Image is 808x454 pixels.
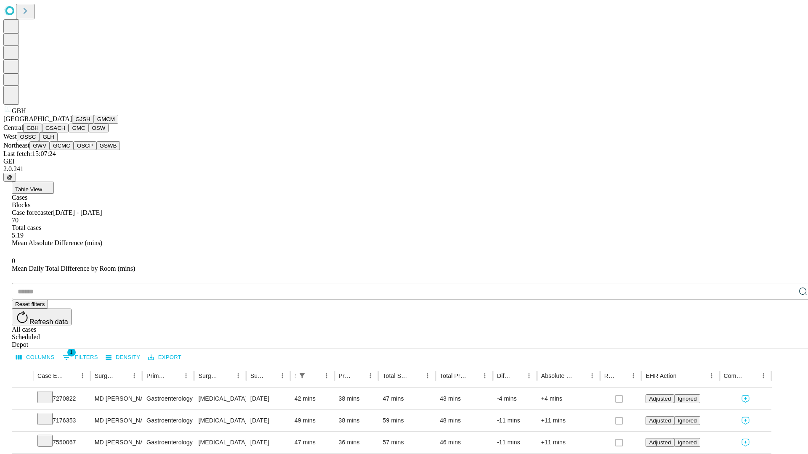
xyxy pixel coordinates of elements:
[23,124,42,132] button: GBH
[146,351,183,364] button: Export
[12,224,41,231] span: Total cases
[649,439,671,446] span: Adjusted
[37,388,86,409] div: 7270822
[757,370,769,382] button: Menu
[104,351,143,364] button: Density
[586,370,598,382] button: Menu
[339,388,375,409] div: 38 mins
[77,370,88,382] button: Menu
[574,370,586,382] button: Sort
[497,410,533,431] div: -11 mins
[523,370,535,382] button: Menu
[353,370,364,382] button: Sort
[3,115,72,122] span: [GEOGRAPHIC_DATA]
[128,370,140,382] button: Menu
[146,410,190,431] div: Gastroenterology
[42,124,69,132] button: GSACH
[15,301,45,307] span: Reset filters
[14,351,57,364] button: Select columns
[339,372,352,379] div: Predicted In Room Duration
[296,370,308,382] button: Show filters
[3,173,16,182] button: @
[497,388,533,409] div: -4 mins
[383,432,431,453] div: 57 mins
[17,132,40,141] button: OSSC
[497,372,510,379] div: Difference
[541,410,596,431] div: +11 mins
[541,388,596,409] div: +4 mins
[724,372,745,379] div: Comments
[53,209,102,216] span: [DATE] - [DATE]
[440,410,489,431] div: 48 mins
[276,370,288,382] button: Menu
[221,370,232,382] button: Sort
[198,410,242,431] div: [MEDICAL_DATA] FLEXIBLE PROXIMAL DIAGNOSTIC
[541,432,596,453] div: +11 mins
[37,372,64,379] div: Case Epic Id
[250,432,286,453] div: [DATE]
[3,158,805,165] div: GEI
[12,309,72,325] button: Refresh data
[250,410,286,431] div: [DATE]
[180,370,192,382] button: Menu
[646,438,674,447] button: Adjusted
[646,372,676,379] div: EHR Action
[198,388,242,409] div: [MEDICAL_DATA] FLEXIBLE WITH [MEDICAL_DATA]
[250,388,286,409] div: [DATE]
[467,370,479,382] button: Sort
[440,372,466,379] div: Total Predicted Duration
[678,417,696,424] span: Ignored
[117,370,128,382] button: Sort
[146,372,167,379] div: Primary Service
[146,388,190,409] div: Gastroenterology
[232,370,244,382] button: Menu
[649,396,671,402] span: Adjusted
[295,388,330,409] div: 42 mins
[16,392,29,406] button: Expand
[50,141,74,150] button: GCMC
[541,372,574,379] div: Absolute Difference
[12,216,19,224] span: 70
[3,124,23,131] span: Central
[746,370,757,382] button: Sort
[12,209,53,216] span: Case forecaster
[646,394,674,403] button: Adjusted
[604,372,615,379] div: Resolved in EHR
[65,370,77,382] button: Sort
[678,439,696,446] span: Ignored
[479,370,491,382] button: Menu
[94,115,118,124] button: GMCM
[674,394,700,403] button: Ignored
[95,410,138,431] div: MD [PERSON_NAME] [PERSON_NAME] Md
[29,318,68,325] span: Refresh data
[309,370,321,382] button: Sort
[250,372,264,379] div: Surgery Date
[16,414,29,428] button: Expand
[627,370,639,382] button: Menu
[12,265,135,272] span: Mean Daily Total Difference by Room (mins)
[511,370,523,382] button: Sort
[89,124,109,132] button: OSW
[422,370,433,382] button: Menu
[678,370,689,382] button: Sort
[364,370,376,382] button: Menu
[497,432,533,453] div: -11 mins
[95,432,138,453] div: MD [PERSON_NAME] [PERSON_NAME] Md
[74,141,96,150] button: OSCP
[7,174,13,180] span: @
[295,410,330,431] div: 49 mins
[168,370,180,382] button: Sort
[440,388,489,409] div: 43 mins
[198,372,219,379] div: Surgery Name
[674,438,700,447] button: Ignored
[616,370,627,382] button: Sort
[678,396,696,402] span: Ignored
[3,165,805,173] div: 2.0.241
[12,257,15,264] span: 0
[674,416,700,425] button: Ignored
[12,232,24,239] span: 5.19
[649,417,671,424] span: Adjusted
[198,432,242,453] div: [MEDICAL_DATA] FLEXIBLE PROXIMAL DIAGNOSTIC
[37,432,86,453] div: 7550067
[95,388,138,409] div: MD [PERSON_NAME] [PERSON_NAME] Md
